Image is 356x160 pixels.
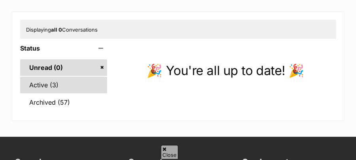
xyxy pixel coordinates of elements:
a: Archived (57) [20,94,107,111]
strong: all 0 [51,26,62,33]
a: Unread (0) [20,59,107,76]
span: Displaying Conversations [26,26,98,33]
a: Active (3) [20,77,107,93]
span: Close [161,145,178,159]
p: 🎉 You're all up to date! 🎉 [115,61,336,80]
header: Status [20,45,107,52]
